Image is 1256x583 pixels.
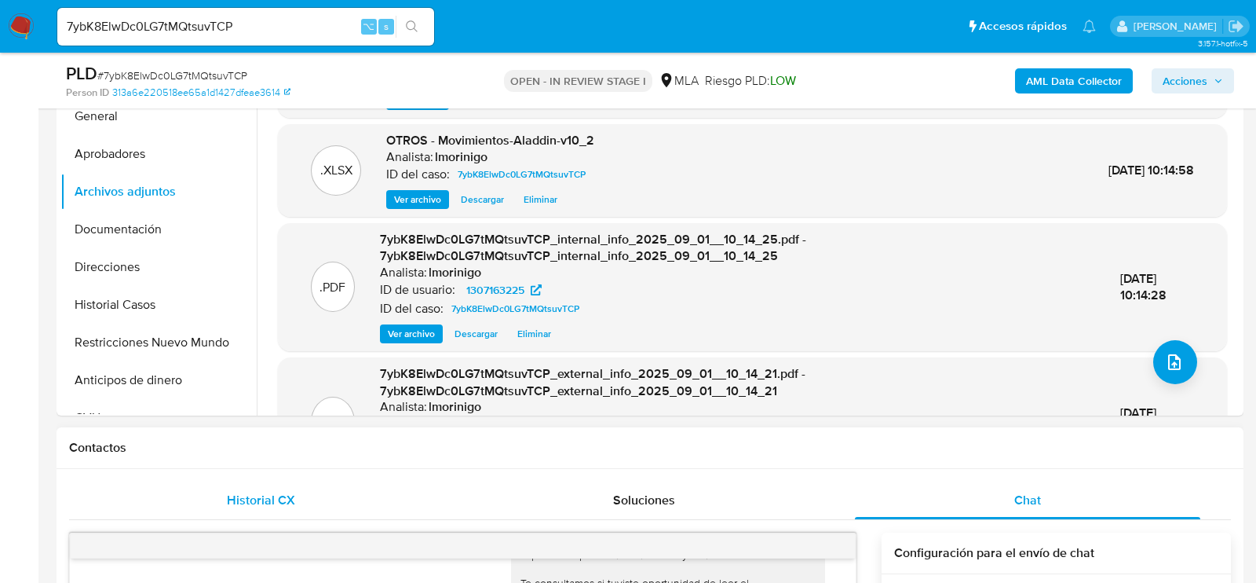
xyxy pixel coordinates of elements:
[60,286,257,324] button: Historial Casos
[396,16,428,38] button: search-icon
[659,72,699,90] div: MLA
[394,192,441,207] span: Ver archivo
[319,279,345,296] p: .PDF
[60,173,257,211] button: Archivos adjuntos
[1026,68,1122,93] b: AML Data Collector
[461,192,504,207] span: Descargar
[97,68,247,83] span: # 7ybK8ElwDc0LG7tMQtsuvTCP
[384,19,389,34] span: s
[380,365,805,400] span: 7ybK8ElwDc0LG7tMQtsuvTCP_external_info_2025_09_01__10_14_21.pdf - 7ybK8ElwDc0LG7tMQtsuvTCP_extern...
[1152,68,1234,93] button: Acciones
[429,399,481,415] h6: lmorinigo
[112,86,290,100] a: 313a6e220518ee65a1d1427dfeae3614
[455,326,498,342] span: Descargar
[60,135,257,173] button: Aprobadores
[386,149,433,165] p: Analista:
[1120,404,1167,439] span: [DATE] 10:14:25
[60,361,257,399] button: Anticipos de dinero
[504,70,652,92] p: OPEN - IN REVIEW STAGE I
[979,18,1067,35] span: Accesos rápidos
[458,165,586,184] span: 7ybK8ElwDc0LG7tMQtsuvTCP
[451,299,579,318] span: 7ybK8ElwDc0LG7tMQtsuvTCP
[447,324,506,343] button: Descargar
[613,491,675,509] span: Soluciones
[429,265,481,280] h6: lmorinigo
[894,545,1218,561] h3: Configuración para el envío de chat
[363,19,374,34] span: ⌥
[524,192,557,207] span: Eliminar
[380,301,444,317] p: ID del caso:
[388,326,435,342] span: Ver archivo
[380,265,427,280] p: Analista:
[386,190,449,209] button: Ver archivo
[457,280,551,299] a: 1307163225
[705,72,796,90] span: Riesgo PLD:
[66,86,109,100] b: Person ID
[466,415,524,434] span: 1307163225
[517,326,551,342] span: Eliminar
[227,491,295,509] span: Historial CX
[386,167,450,182] p: ID del caso:
[1134,19,1222,34] p: lourdes.morinigo@mercadolibre.com
[386,131,594,149] span: OTROS - Movimientos-Aladdin-v10_2
[60,399,257,437] button: CVU
[516,190,565,209] button: Eliminar
[1015,68,1133,93] button: AML Data Collector
[1108,161,1194,179] span: [DATE] 10:14:58
[1014,491,1041,509] span: Chat
[1083,20,1096,33] a: Notificaciones
[320,162,352,179] p: .XLSX
[770,71,796,90] span: LOW
[60,324,257,361] button: Restricciones Nuevo Mundo
[60,248,257,286] button: Direcciones
[1163,68,1207,93] span: Acciones
[57,16,434,37] input: Buscar usuario o caso...
[60,211,257,248] button: Documentación
[1228,18,1244,35] a: Salir
[66,60,97,86] b: PLD
[380,230,806,266] span: 7ybK8ElwDc0LG7tMQtsuvTCP_internal_info_2025_09_01__10_14_25.pdf - 7ybK8ElwDc0LG7tMQtsuvTCP_intern...
[380,399,427,415] p: Analista:
[445,299,586,318] a: 7ybK8ElwDc0LG7tMQtsuvTCP
[380,282,455,298] p: ID de usuario:
[380,324,443,343] button: Ver archivo
[509,324,559,343] button: Eliminar
[1153,340,1197,384] button: upload-file
[451,165,592,184] a: 7ybK8ElwDc0LG7tMQtsuvTCP
[60,97,257,135] button: General
[453,190,512,209] button: Descargar
[1198,37,1248,49] span: 3.157.1-hotfix-5
[1120,269,1167,305] span: [DATE] 10:14:28
[435,149,487,165] h6: lmorinigo
[457,415,551,434] a: 1307163225
[466,280,524,299] span: 1307163225
[69,440,1231,456] h1: Contactos
[319,413,345,431] p: .PDF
